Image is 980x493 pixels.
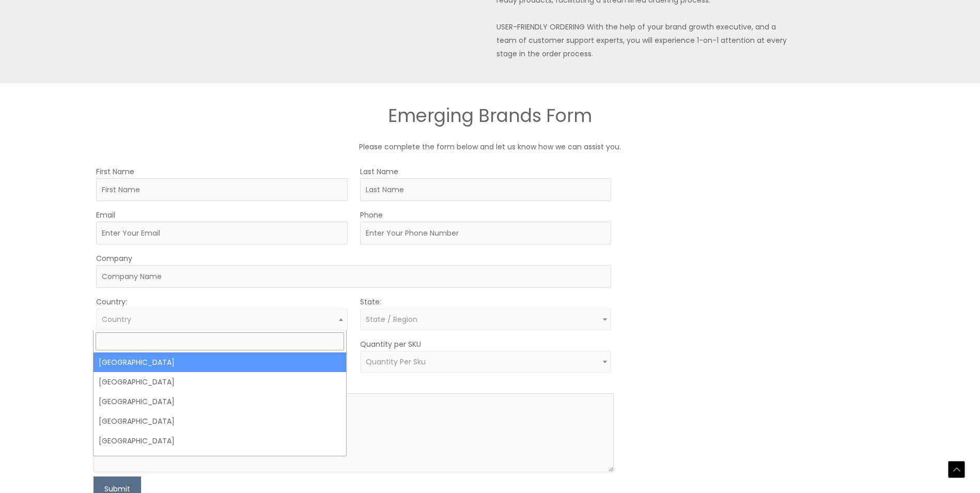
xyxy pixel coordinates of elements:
[94,411,346,431] li: [GEOGRAPHIC_DATA]
[94,352,346,372] li: [GEOGRAPHIC_DATA]
[96,297,127,307] label: Country:
[96,178,348,201] input: First Name
[94,431,346,451] li: [GEOGRAPHIC_DATA]
[94,451,346,470] li: [GEOGRAPHIC_DATA]
[96,210,115,220] label: Email
[102,314,131,325] span: Country
[96,253,132,264] label: Company
[360,210,383,220] label: Phone
[360,297,381,307] label: State:
[360,339,421,349] label: Quantity per SKU
[366,314,417,325] span: State / Region
[96,166,134,177] label: First Name
[94,392,346,411] li: [GEOGRAPHIC_DATA]
[360,166,398,177] label: Last Name
[360,178,612,201] input: Last Name
[180,140,800,153] p: Please complete the form below and let us know how we can assist you.
[180,104,800,128] h2: Emerging Brands Form
[96,222,348,244] input: Enter Your Email
[360,222,612,244] input: Enter Your Phone Number
[96,265,612,288] input: Company Name
[366,357,426,367] span: Quantity Per Sku
[94,372,346,392] li: [GEOGRAPHIC_DATA]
